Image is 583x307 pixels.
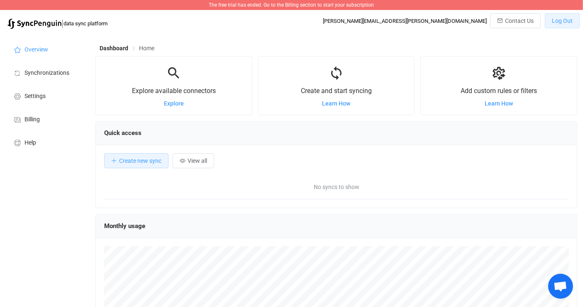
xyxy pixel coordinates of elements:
a: |data sync platform [7,17,107,29]
div: Open chat [548,274,573,299]
span: Synchronizations [24,70,69,76]
span: Settings [24,93,46,100]
button: Create new sync [104,153,168,168]
span: View all [188,157,207,164]
button: View all [173,153,214,168]
span: Help [24,140,36,146]
a: Explore [164,100,184,107]
a: Learn How [322,100,350,107]
a: Learn How [485,100,513,107]
span: Create new sync [119,157,161,164]
a: Help [4,130,87,154]
span: Explore available connectors [132,87,216,95]
span: Create and start syncing [301,87,372,95]
span: Dashboard [100,45,128,52]
span: Contact Us [505,17,534,24]
span: Log Out [552,17,573,24]
div: Breadcrumb [100,45,154,51]
span: | [61,17,63,29]
img: syncpenguin.svg [7,19,61,29]
button: Log Out [545,13,580,28]
span: The free trial has ended. Go to the Billing section to start your subscription [209,2,374,8]
a: Overview [4,37,87,61]
span: Overview [24,47,48,53]
span: Billing [24,116,40,123]
span: Home [139,45,154,52]
span: Monthly usage [104,222,145,230]
a: Billing [4,107,87,130]
span: data sync platform [63,20,107,27]
div: [PERSON_NAME][EMAIL_ADDRESS][PERSON_NAME][DOMAIN_NAME] [323,18,487,24]
a: Synchronizations [4,61,87,84]
button: Contact Us [490,13,541,28]
span: Add custom rules or filters [461,87,537,95]
span: Quick access [104,129,141,137]
a: Settings [4,84,87,107]
span: No syncs to show [220,174,453,199]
